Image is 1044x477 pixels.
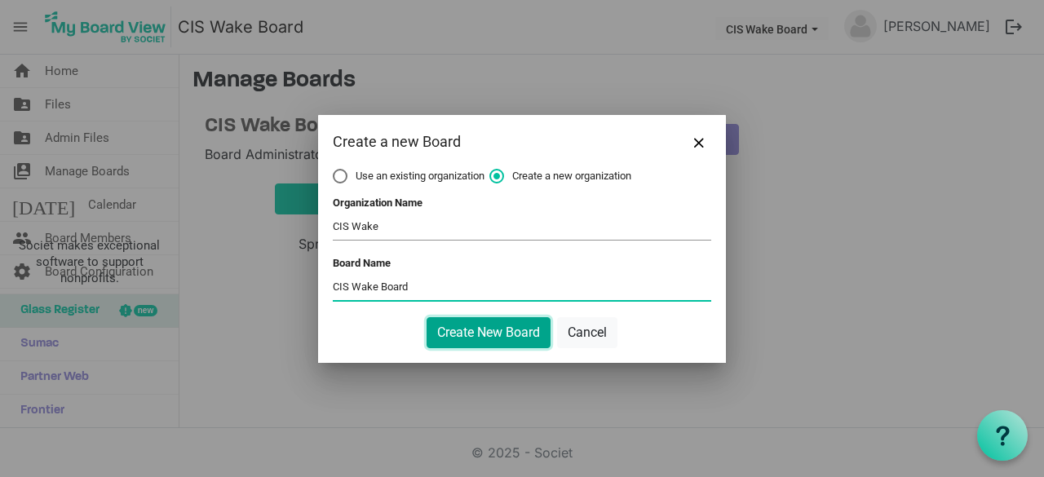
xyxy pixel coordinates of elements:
[489,169,631,183] span: Create a new organization
[333,197,422,209] label: Organization Name
[427,317,551,348] button: Create New Board
[557,317,617,348] button: Cancel
[333,169,484,183] span: Use an existing organization
[333,257,391,269] label: Board Name
[333,130,635,154] div: Create a new Board
[687,130,711,154] button: Close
